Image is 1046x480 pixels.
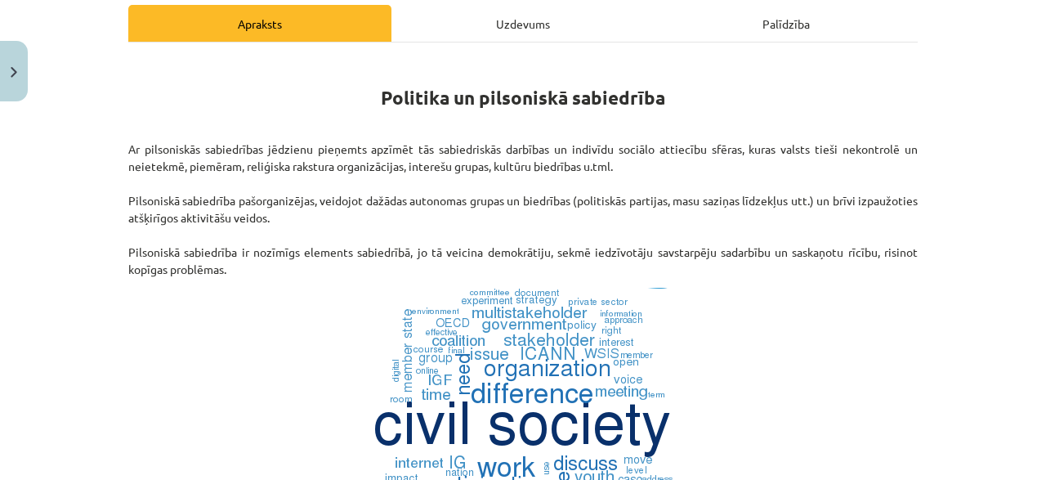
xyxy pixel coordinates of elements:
[11,67,17,78] img: icon-close-lesson-0947bae3869378f0d4975bcd49f059093ad1ed9edebbc8119c70593378902aed.svg
[391,5,655,42] div: Uzdevums
[381,86,665,110] strong: Politika un pilsoniskā sabiedrība
[128,5,391,42] div: Apraksts
[655,5,918,42] div: Palīdzība
[128,141,918,278] p: Ar pilsoniskās sabiedrības jēdzienu pieņemts apzīmēt tās sabiedriskās darbības un indivīdu sociāl...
